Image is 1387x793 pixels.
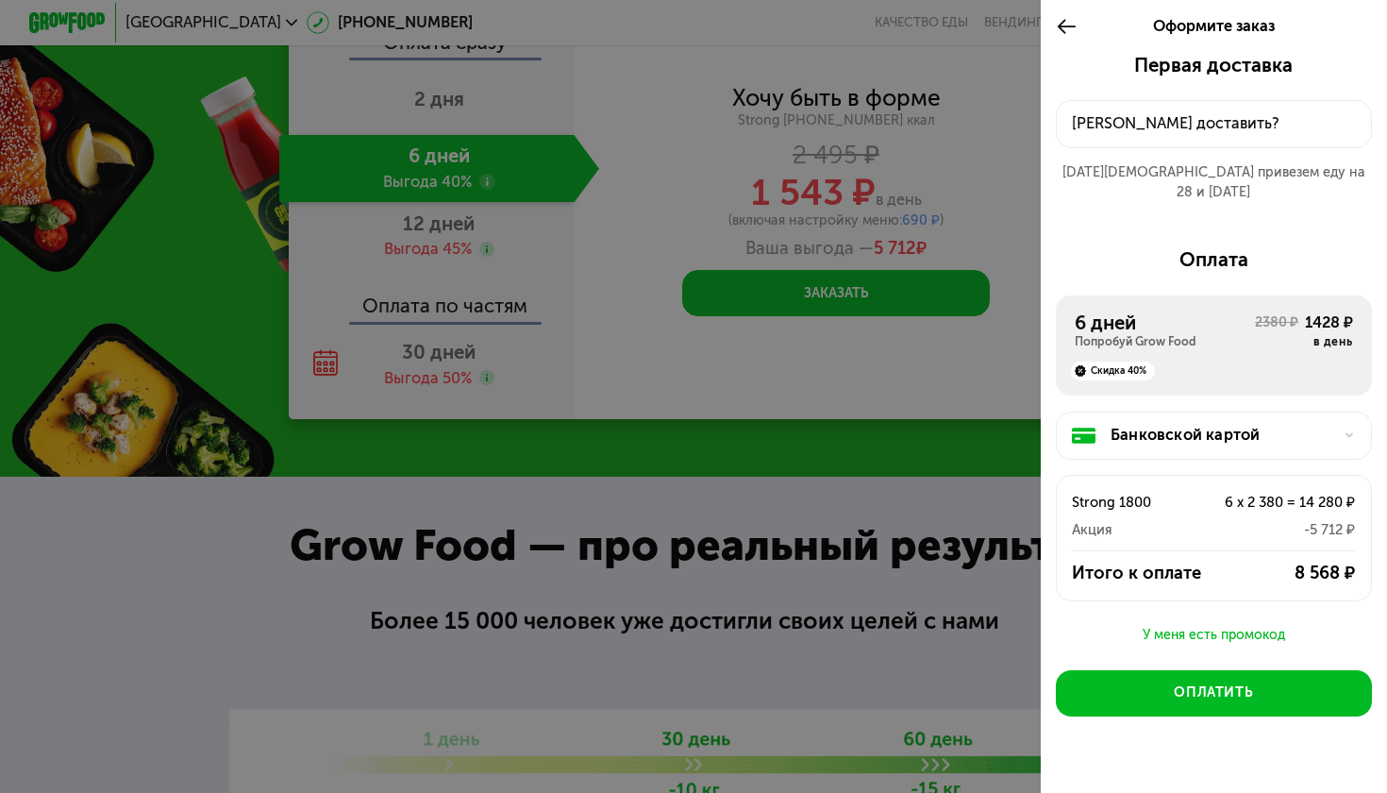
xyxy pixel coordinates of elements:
div: [PERSON_NAME] доставить? [1072,112,1355,136]
span: Оформите заказ [1153,17,1275,35]
div: 8 568 ₽ [1228,562,1355,585]
div: Итого к оплате [1072,562,1228,585]
div: 2380 ₽ [1255,313,1298,350]
div: Попробуй Grow Food [1075,334,1255,349]
div: Оплатить [1174,683,1253,702]
div: 6 x 2 380 = 14 280 ₽ [1185,491,1355,515]
div: в день [1305,334,1352,349]
div: 6 дней [1075,312,1255,335]
div: Strong 1800 [1072,491,1185,515]
button: У меня есть промокод [1056,624,1372,647]
div: -5 712 ₽ [1185,518,1355,542]
div: [DATE][DEMOGRAPHIC_DATA] привезем еду на 28 и [DATE] [1056,163,1372,202]
div: 1428 ₽ [1305,312,1352,335]
div: Скидка 40% [1071,362,1155,380]
div: Оплата [1056,248,1372,272]
button: Оплатить [1056,670,1372,717]
div: Банковской картой [1111,424,1332,447]
div: Первая доставка [1056,54,1372,77]
button: [PERSON_NAME] доставить? [1056,100,1372,148]
div: Акция [1072,518,1185,542]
